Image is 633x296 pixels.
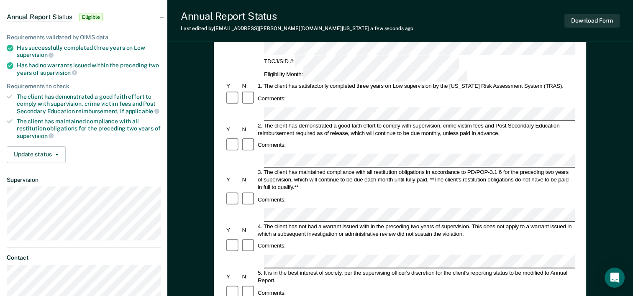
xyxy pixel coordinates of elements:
[181,10,413,22] div: Annual Report Status
[564,14,620,28] button: Download Form
[17,118,161,139] div: The client has maintained compliance with all restitution obligations for the preceding two years of
[241,176,256,183] div: N
[40,69,77,76] span: supervision
[256,222,575,237] div: 4. The client has not had a warrant issued with in the preceding two years of supervision. This d...
[256,95,287,102] div: Comments:
[370,26,413,31] span: a few seconds ago
[7,254,161,261] dt: Contact
[7,13,72,21] span: Annual Report Status
[79,13,103,21] span: Eligible
[181,26,413,31] div: Last edited by [EMAIL_ADDRESS][PERSON_NAME][DOMAIN_NAME][US_STATE]
[241,273,256,281] div: N
[17,44,161,59] div: Has successfully completed three years on Low
[17,133,54,139] span: supervision
[241,226,256,234] div: N
[225,273,241,281] div: Y
[263,69,469,82] div: Eligibility Month:
[256,122,575,137] div: 2. The client has demonstrated a good faith effort to comply with supervision, crime victim fees ...
[241,125,256,133] div: N
[256,141,287,149] div: Comments:
[256,242,287,250] div: Comments:
[256,196,287,203] div: Comments:
[225,226,241,234] div: Y
[17,51,54,58] span: supervision
[225,176,241,183] div: Y
[7,176,161,184] dt: Supervision
[256,82,575,90] div: 1. The client has satisfactorily completed three years on Low supervision by the [US_STATE] Risk ...
[17,93,161,115] div: The client has demonstrated a good faith effort to comply with supervision, crime victim fees and...
[225,125,241,133] div: Y
[225,82,241,90] div: Y
[7,83,161,90] div: Requirements to check
[605,268,625,288] div: Open Intercom Messenger
[256,269,575,284] div: 5. It is in the best interest of society, per the supervising officer's discretion for the client...
[126,108,159,115] span: applicable
[7,34,161,41] div: Requirements validated by OIMS data
[241,82,256,90] div: N
[263,56,460,69] div: TDCJ/SID #:
[7,146,66,163] button: Update status
[17,62,161,76] div: Has had no warrants issued within the preceding two years of
[256,168,575,191] div: 3. The client has maintained compliance with all restitution obligations in accordance to PD/POP-...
